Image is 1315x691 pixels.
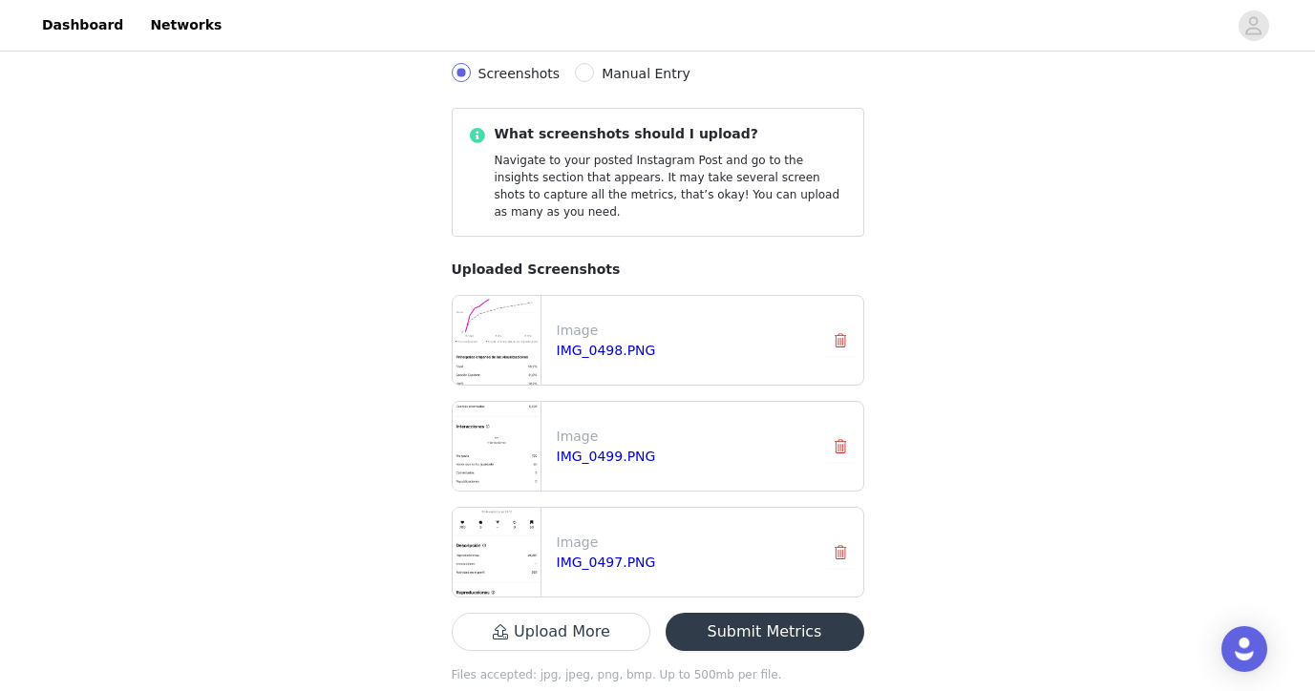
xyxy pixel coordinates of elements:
[453,508,541,597] img: file
[557,449,656,464] a: IMG_0499.PNG
[452,613,650,651] button: Upload More
[557,321,810,341] p: Image
[495,124,848,144] p: What screenshots should I upload?
[452,625,650,640] span: Upload More
[557,427,810,447] p: Image
[478,66,561,81] span: Screenshots
[138,4,233,47] a: Networks
[453,402,541,491] img: file
[557,555,656,570] a: IMG_0497.PNG
[557,533,810,553] p: Image
[453,296,541,385] img: file
[1221,626,1267,672] div: Open Intercom Messenger
[452,666,864,683] p: Files accepted: jpg, jpeg, png, bmp. Up to 500mb per file.
[602,66,690,81] span: Manual Entry
[557,343,656,358] a: IMG_0498.PNG
[452,260,864,280] p: Uploaded Screenshots
[1244,10,1262,41] div: avatar
[666,613,864,651] button: Submit Metrics
[495,152,848,220] p: Navigate to your posted Instagram Post and go to the insights section that appears. It may take s...
[31,4,135,47] a: Dashboard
